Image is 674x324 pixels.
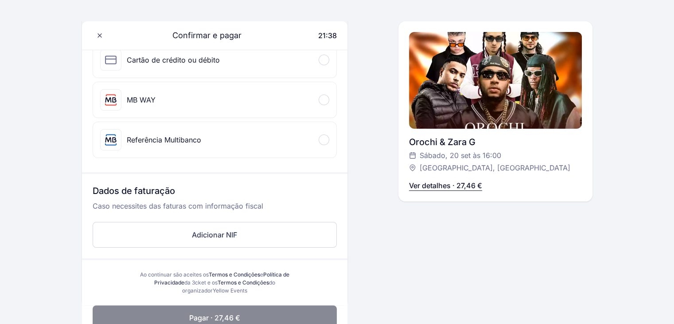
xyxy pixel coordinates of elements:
span: 21:38 [318,31,337,40]
a: Termos e Condições [209,271,260,278]
span: Confirmar e pagar [162,29,242,42]
div: Ao continuar são aceites os e da 3cket e os do organizador [132,271,298,295]
span: Pagar · 27,46 € [189,312,240,323]
span: Yellow Events [213,287,247,294]
p: Ver detalhes · 27,46 € [409,180,482,191]
span: [GEOGRAPHIC_DATA], [GEOGRAPHIC_DATA] [420,162,570,173]
button: Adicionar NIF [93,222,337,248]
span: Sábado, 20 set às 16:00 [420,150,501,161]
div: Referência Multibanco [127,134,201,145]
h3: Dados de faturação [93,185,337,201]
p: Caso necessites das faturas com informação fiscal [93,201,337,218]
a: Termos e Condições [218,279,269,286]
div: Cartão de crédito ou débito [127,55,220,65]
div: MB WAY [127,95,156,105]
div: Orochi & Zara G [409,136,582,148]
